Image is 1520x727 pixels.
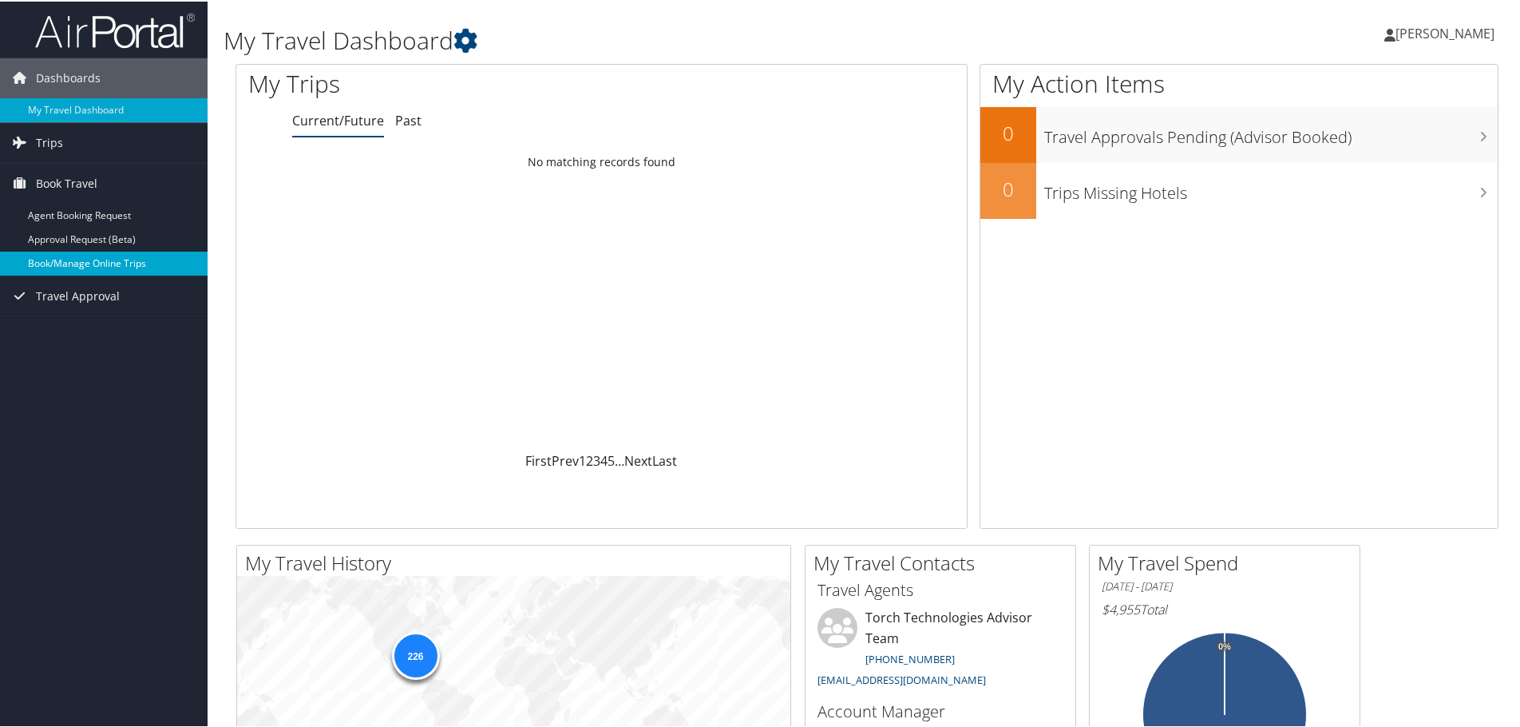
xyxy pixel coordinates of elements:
[813,548,1075,575] h2: My Travel Contacts
[1098,548,1360,575] h2: My Travel Spend
[608,451,615,468] a: 5
[586,451,593,468] a: 2
[980,66,1498,99] h1: My Action Items
[36,162,97,202] span: Book Travel
[552,451,579,468] a: Prev
[593,451,600,468] a: 3
[1102,599,1348,617] h6: Total
[525,451,552,468] a: First
[809,606,1071,692] li: Torch Technologies Advisor Team
[817,671,986,685] a: [EMAIL_ADDRESS][DOMAIN_NAME]
[245,548,790,575] h2: My Travel History
[1044,173,1498,203] h3: Trips Missing Hotels
[980,118,1036,145] h2: 0
[36,275,120,315] span: Travel Approval
[600,451,608,468] a: 4
[615,451,624,468] span: …
[980,174,1036,201] h2: 0
[817,578,1063,600] h3: Travel Agents
[980,161,1498,217] a: 0Trips Missing Hotels
[1102,578,1348,593] h6: [DATE] - [DATE]
[236,146,967,175] td: No matching records found
[292,110,384,128] a: Current/Future
[652,451,677,468] a: Last
[248,66,651,99] h1: My Trips
[391,630,439,677] div: 226
[395,110,422,128] a: Past
[36,57,101,97] span: Dashboards
[1395,23,1494,41] span: [PERSON_NAME]
[624,451,652,468] a: Next
[36,121,63,161] span: Trips
[35,10,195,48] img: airportal-logo.png
[865,650,955,665] a: [PHONE_NUMBER]
[224,22,1082,56] h1: My Travel Dashboard
[579,451,586,468] a: 1
[980,105,1498,161] a: 0Travel Approvals Pending (Advisor Booked)
[1102,599,1140,617] span: $4,955
[1044,117,1498,147] h3: Travel Approvals Pending (Advisor Booked)
[817,699,1063,721] h3: Account Manager
[1218,641,1231,650] tspan: 0%
[1384,8,1510,56] a: [PERSON_NAME]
